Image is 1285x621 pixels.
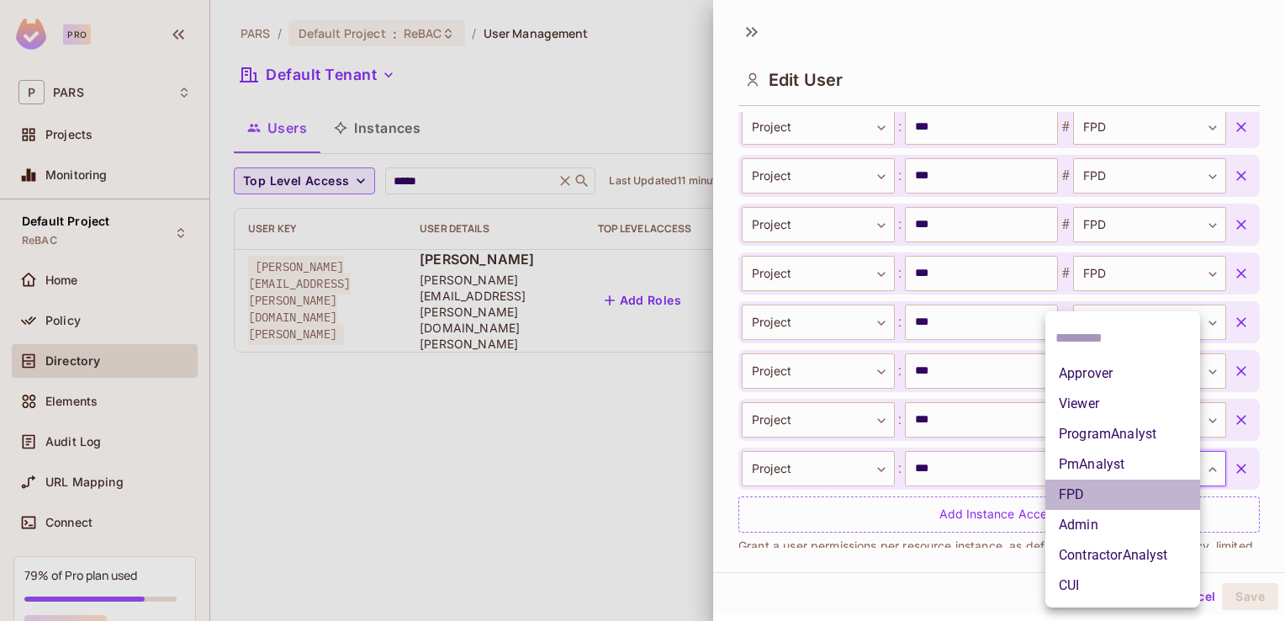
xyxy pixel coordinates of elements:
li: Approver [1045,358,1200,389]
li: PmAnalyst [1045,449,1200,480]
li: ContractorAnalyst [1045,540,1200,571]
li: Viewer [1045,389,1200,419]
li: Admin [1045,510,1200,540]
li: CUI [1045,571,1200,601]
li: FPD [1045,480,1200,510]
li: ProgramAnalyst [1045,419,1200,449]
